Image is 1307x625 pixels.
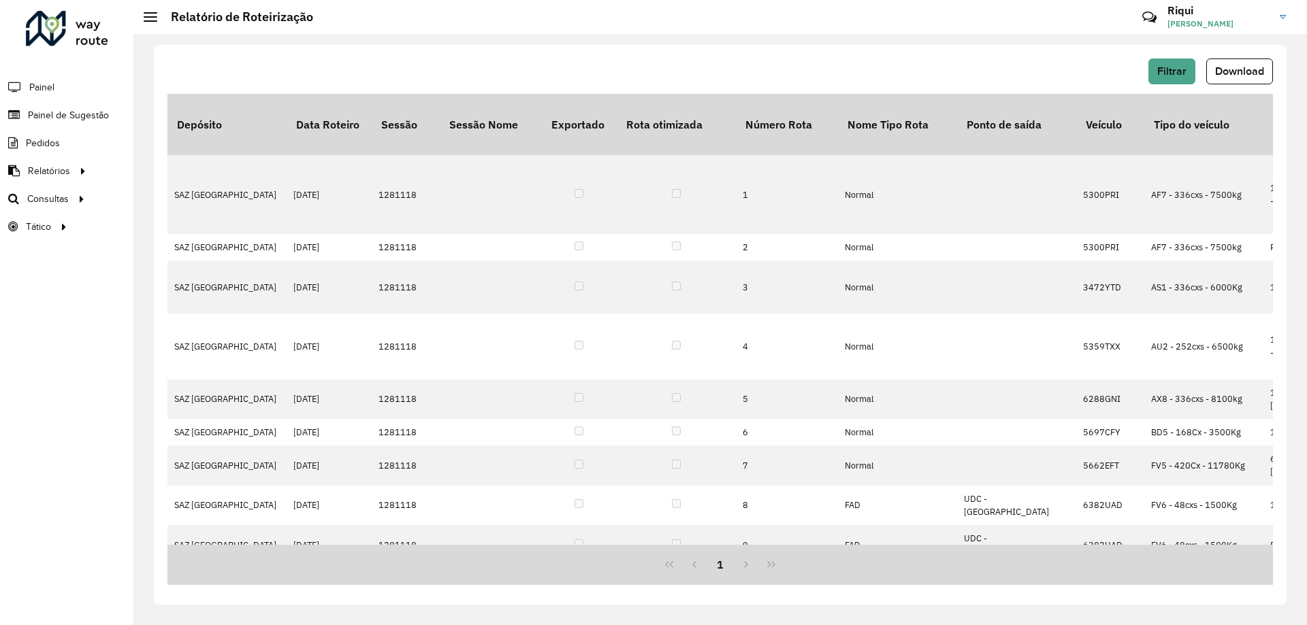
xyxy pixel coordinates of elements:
[1157,65,1187,77] span: Filtrar
[1144,314,1263,379] td: AU2 - 252cxs - 6500kg
[27,192,69,206] span: Consultas
[736,445,838,485] td: 7
[167,94,287,155] th: Depósito
[838,445,957,485] td: Normal
[1076,525,1144,564] td: 6382UAD
[1215,65,1264,77] span: Download
[372,525,440,564] td: 1281118
[736,486,838,525] td: 8
[29,80,54,95] span: Painel
[1167,4,1270,17] h3: Riqui
[372,486,440,525] td: 1281118
[707,552,733,577] button: 1
[287,445,372,485] td: [DATE]
[28,108,109,122] span: Painel de Sugestão
[372,445,440,485] td: 1281118
[617,94,736,155] th: Rota otimizada
[957,94,1076,155] th: Ponto de saída
[1076,314,1144,379] td: 5359TXX
[287,94,372,155] th: Data Roteiro
[542,94,617,155] th: Exportado
[287,260,372,314] td: [DATE]
[838,486,957,525] td: FAD
[1076,379,1144,419] td: 6288GNI
[1144,379,1263,419] td: AX8 - 336cxs - 8100kg
[1144,486,1263,525] td: FV6 - 48cxs - 1500Kg
[838,419,957,445] td: Normal
[372,260,440,314] td: 1281118
[167,445,287,485] td: SAZ [GEOGRAPHIC_DATA]
[838,379,957,419] td: Normal
[1076,234,1144,260] td: 5300PRI
[372,94,440,155] th: Sessão
[26,136,60,150] span: Pedidos
[26,220,51,234] span: Tático
[287,525,372,564] td: [DATE]
[1144,260,1263,314] td: AS1 - 336cxs - 6000Kg
[1076,419,1144,445] td: 5697CFY
[736,314,838,379] td: 4
[372,234,440,260] td: 1281118
[838,94,957,155] th: Nome Tipo Rota
[736,260,838,314] td: 3
[372,379,440,419] td: 1281118
[736,155,838,234] td: 1
[167,234,287,260] td: SAZ [GEOGRAPHIC_DATA]
[167,314,287,379] td: SAZ [GEOGRAPHIC_DATA]
[167,155,287,234] td: SAZ [GEOGRAPHIC_DATA]
[736,419,838,445] td: 6
[736,234,838,260] td: 2
[1144,94,1263,155] th: Tipo do veículo
[957,486,1076,525] td: UDC - [GEOGRAPHIC_DATA]
[1206,58,1273,84] button: Download
[1144,525,1263,564] td: FV6 - 48cxs - 1500Kg
[28,164,70,178] span: Relatórios
[736,379,838,419] td: 5
[1167,18,1270,30] span: [PERSON_NAME]
[1076,260,1144,314] td: 3472YTD
[838,155,957,234] td: Normal
[736,94,838,155] th: Número Rota
[372,419,440,445] td: 1281118
[1144,155,1263,234] td: AF7 - 336cxs - 7500kg
[1076,445,1144,485] td: 5662EFT
[1076,155,1144,234] td: 5300PRI
[1135,3,1164,32] a: Contato Rápido
[736,525,838,564] td: 9
[287,379,372,419] td: [DATE]
[372,314,440,379] td: 1281118
[287,234,372,260] td: [DATE]
[167,486,287,525] td: SAZ [GEOGRAPHIC_DATA]
[838,234,957,260] td: Normal
[372,155,440,234] td: 1281118
[167,379,287,419] td: SAZ [GEOGRAPHIC_DATA]
[1144,419,1263,445] td: BD5 - 168Cx - 3500Kg
[838,260,957,314] td: Normal
[167,419,287,445] td: SAZ [GEOGRAPHIC_DATA]
[440,94,542,155] th: Sessão Nome
[1144,445,1263,485] td: FV5 - 420Cx - 11780Kg
[1076,94,1144,155] th: Veículo
[167,525,287,564] td: SAZ [GEOGRAPHIC_DATA]
[957,525,1076,564] td: UDC - [GEOGRAPHIC_DATA]
[1076,486,1144,525] td: 6382UAD
[287,419,372,445] td: [DATE]
[838,525,957,564] td: FAD
[1148,58,1195,84] button: Filtrar
[838,314,957,379] td: Normal
[287,314,372,379] td: [DATE]
[1144,234,1263,260] td: AF7 - 336cxs - 7500kg
[167,260,287,314] td: SAZ [GEOGRAPHIC_DATA]
[157,10,313,24] h2: Relatório de Roteirização
[287,155,372,234] td: [DATE]
[287,486,372,525] td: [DATE]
